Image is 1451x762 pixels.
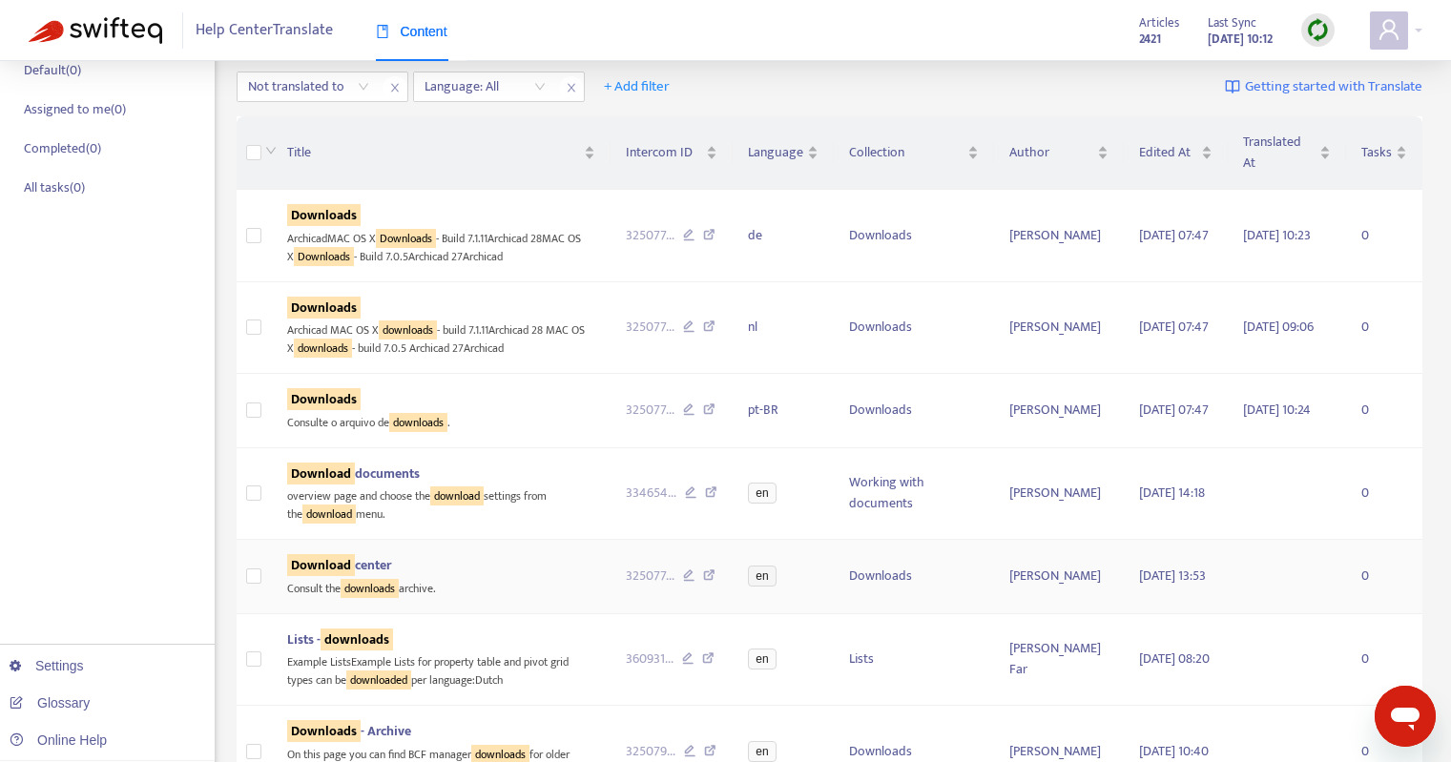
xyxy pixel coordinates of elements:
sqkw: downloads [341,579,399,598]
sqkw: download [302,505,356,524]
span: Collection [849,142,964,163]
td: 0 [1346,448,1422,540]
div: Consulte o arquivo de . [287,410,595,432]
td: 0 [1346,540,1422,614]
td: Downloads [834,374,994,448]
span: [DATE] 10:24 [1243,399,1311,421]
a: Glossary [10,695,90,711]
span: Last Sync [1208,12,1256,33]
span: 325077 ... [626,400,674,421]
span: documents [287,463,420,484]
span: [DATE] 07:47 [1139,399,1209,421]
td: Downloads [834,282,994,374]
span: Getting started with Translate [1245,76,1422,98]
span: Intercom ID [626,142,703,163]
td: Working with documents [834,448,994,540]
span: Author [1009,142,1093,163]
span: en [748,649,776,669]
td: de [733,190,834,281]
td: pt-BR [733,374,834,448]
div: Archicad MAC OS X - build 7.1.11Archicad 28 MAC OS X - build 7.0.5 Archicad 27Archicad [287,319,595,358]
span: [DATE] 14:18 [1139,482,1205,504]
span: [DATE] 07:47 [1139,316,1209,338]
img: sync.dc5367851b00ba804db3.png [1306,18,1330,42]
td: [PERSON_NAME] [994,374,1124,448]
th: Translated At [1228,116,1346,190]
strong: [DATE] 10:12 [1208,29,1273,50]
th: Tasks [1346,116,1422,190]
a: Online Help [10,732,107,748]
span: close [383,76,407,99]
span: [DATE] 10:40 [1139,740,1209,762]
td: [PERSON_NAME] Far [994,614,1124,706]
p: Completed ( 0 ) [24,138,101,158]
sqkw: Downloads [287,204,361,226]
span: en [748,483,776,504]
p: All tasks ( 0 ) [24,177,85,197]
iframe: Button to launch messaging window [1375,686,1436,747]
img: Swifteq [29,17,162,44]
sqkw: downloaded [346,670,411,690]
span: Edited At [1139,142,1197,163]
span: Lists - [287,628,393,650]
span: [DATE] 13:53 [1139,565,1206,587]
span: en [748,741,776,762]
div: overview page and choose the settings from the menu. ​ [287,484,595,524]
span: 325077 ... [626,566,674,587]
sqkw: download [430,486,484,505]
span: 325079 ... [626,741,675,762]
td: [PERSON_NAME] [994,190,1124,281]
a: Getting started with Translate [1225,72,1422,102]
span: Articles [1139,12,1179,33]
span: Language [748,142,803,163]
span: Translated At [1243,132,1316,174]
td: 0 [1346,614,1422,706]
td: nl [733,282,834,374]
sqkw: downloads [379,320,437,340]
strong: 2421 [1139,29,1161,50]
span: close [559,76,584,99]
span: Tasks [1361,142,1392,163]
td: Lists [834,614,994,706]
p: Assigned to me ( 0 ) [24,99,126,119]
span: en [748,566,776,587]
sqkw: Downloads [294,247,354,266]
button: + Add filter [590,72,684,102]
sqkw: Download [287,463,355,484]
span: 325077 ... [626,225,674,246]
td: Downloads [834,190,994,281]
td: 0 [1346,374,1422,448]
div: Consult the archive. [287,576,595,598]
td: 0 [1346,282,1422,374]
sqkw: downloads [389,413,447,432]
td: 0 [1346,190,1422,281]
td: Downloads [834,540,994,614]
span: Help Center Translate [196,12,333,49]
div: ArchicadMAC OS X - Build 7.1.11Archicad 28MAC OS X - Build 7.0.5Archicad 27Archicad [287,226,595,265]
sqkw: Downloads [287,297,361,319]
sqkw: Downloads [287,388,361,410]
th: Intercom ID [611,116,734,190]
span: 325077 ... [626,317,674,338]
th: Collection [834,116,994,190]
th: Title [272,116,611,190]
th: Language [733,116,834,190]
p: Default ( 0 ) [24,60,81,80]
span: center [287,554,391,576]
span: user [1378,18,1400,41]
sqkw: downloads [321,628,393,650]
sqkw: Download [287,554,355,576]
span: [DATE] 09:06 [1243,316,1314,338]
td: [PERSON_NAME] [994,282,1124,374]
span: 334654 ... [626,483,676,504]
th: Edited At [1124,116,1228,190]
span: + Add filter [604,75,670,98]
span: Title [287,142,580,163]
img: image-link [1225,79,1240,94]
th: Author [994,116,1124,190]
span: [DATE] 07:47 [1139,224,1209,246]
sqkw: downloads [294,339,352,358]
td: [PERSON_NAME] [994,448,1124,540]
sqkw: Downloads [376,229,436,248]
span: [DATE] 08:20 [1139,648,1210,669]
